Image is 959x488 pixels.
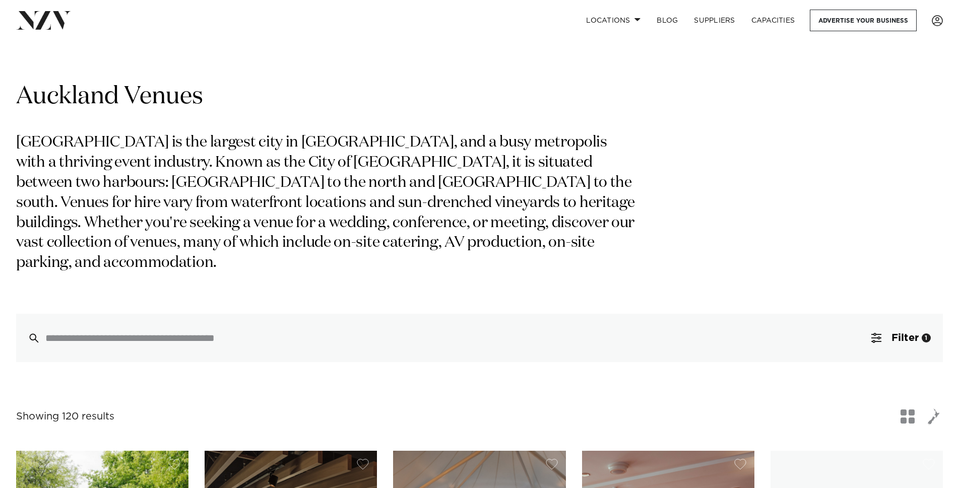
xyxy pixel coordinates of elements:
[686,10,743,31] a: SUPPLIERS
[16,133,639,273] p: [GEOGRAPHIC_DATA] is the largest city in [GEOGRAPHIC_DATA], and a busy metropolis with a thriving...
[16,409,114,425] div: Showing 120 results
[578,10,649,31] a: Locations
[743,10,803,31] a: Capacities
[891,333,919,343] span: Filter
[922,333,931,342] div: 1
[859,314,943,362] button: Filter1
[810,10,917,31] a: Advertise your business
[16,11,71,29] img: nzv-logo.png
[16,81,943,113] h1: Auckland Venues
[649,10,686,31] a: BLOG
